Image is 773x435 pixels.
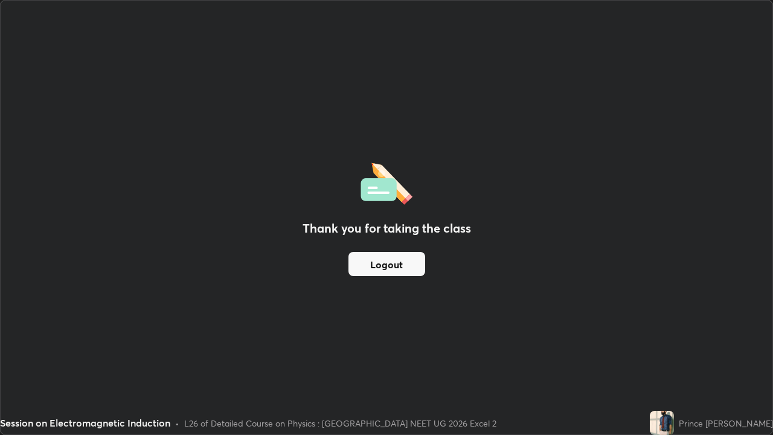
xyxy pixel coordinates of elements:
h2: Thank you for taking the class [303,219,471,237]
div: Prince [PERSON_NAME] [679,417,773,430]
div: L26 of Detailed Course on Physics : [GEOGRAPHIC_DATA] NEET UG 2026 Excel 2 [184,417,496,430]
img: offlineFeedback.1438e8b3.svg [361,159,412,205]
img: 96122d21c5e7463d91715a36403f4a25.jpg [650,411,674,435]
div: • [175,417,179,430]
button: Logout [348,252,425,276]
